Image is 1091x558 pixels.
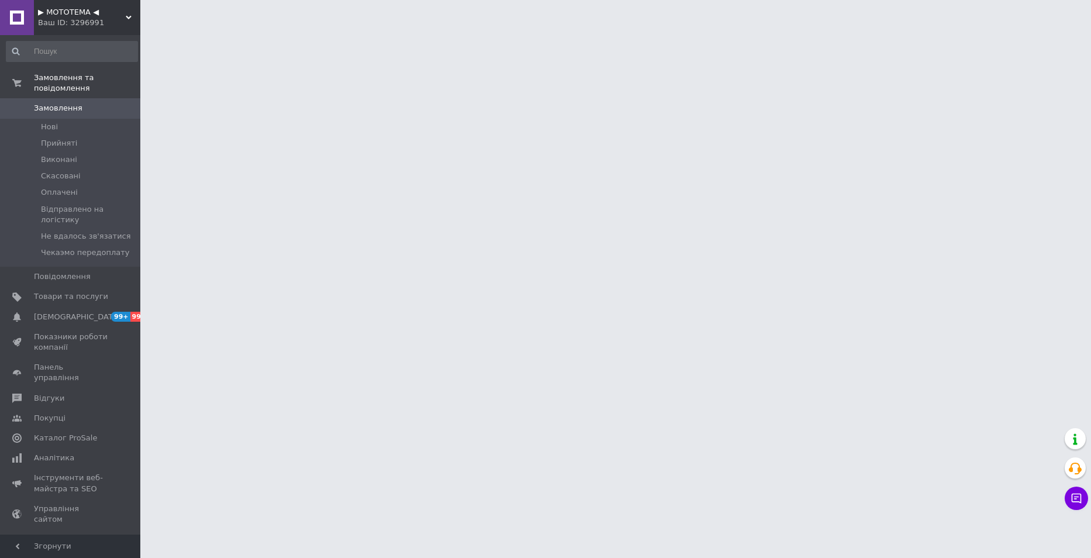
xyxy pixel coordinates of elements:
[34,271,91,282] span: Повідомлення
[41,247,130,258] span: Чекаэмо передоплату
[34,362,108,383] span: Панель управління
[34,453,74,463] span: Аналітика
[34,433,97,443] span: Каталог ProSale
[111,312,130,322] span: 99+
[34,291,108,302] span: Товари та послуги
[41,122,58,132] span: Нові
[41,138,77,149] span: Прийняті
[41,204,137,225] span: Відправлено на логістику
[34,393,64,404] span: Відгуки
[34,312,120,322] span: [DEMOGRAPHIC_DATA]
[130,312,150,322] span: 99+
[34,332,108,353] span: Показники роботи компанії
[34,413,65,423] span: Покупці
[6,41,138,62] input: Пошук
[1065,487,1088,510] button: Чат з покупцем
[34,103,82,113] span: Замовлення
[38,18,140,28] div: Ваш ID: 3296991
[41,171,81,181] span: Скасовані
[34,504,108,525] span: Управління сайтом
[41,154,77,165] span: Виконані
[34,473,108,494] span: Інструменти веб-майстра та SEO
[41,187,78,198] span: Оплачені
[38,7,126,18] span: ▶ МОТОТЕМА ◀
[41,231,131,242] span: Не вдалось зв'язатися
[34,73,140,94] span: Замовлення та повідомлення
